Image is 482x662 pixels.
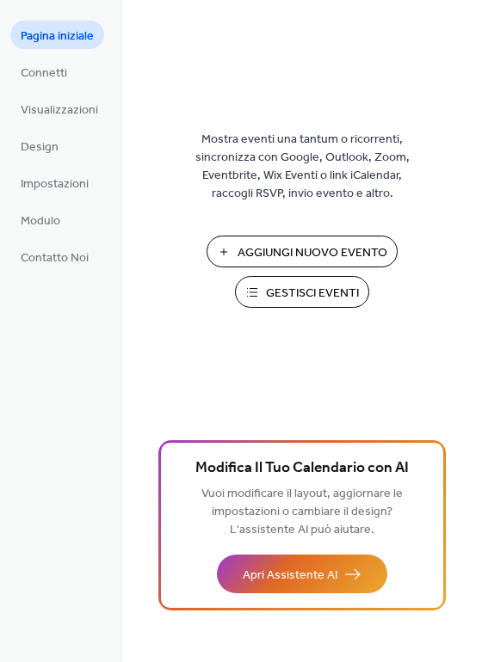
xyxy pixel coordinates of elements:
[207,236,398,267] button: Aggiungi Nuovo Evento
[10,242,99,271] a: Contatto Noi
[266,285,359,303] span: Gestisci Eventi
[186,131,418,203] span: Mostra eventi una tantum o ricorrenti, sincronizza con Google, Outlook, Zoom, Eventbrite, Wix Eve...
[10,58,77,86] a: Connetti
[10,205,71,234] a: Modulo
[21,249,89,267] span: Contatto Noi
[21,28,94,46] span: Pagina iniziale
[238,244,387,262] span: Aggiungi Nuovo Evento
[21,138,59,156] span: Design
[235,276,369,308] button: Gestisci Eventi
[21,175,89,193] span: Impostazioni
[21,101,98,120] span: Visualizzazioni
[195,457,409,481] span: Modifica Il Tuo Calendario con AI
[201,482,403,542] span: Vuoi modificare il layout, aggiornare le impostazioni o cambiare il design? L'assistente AI può a...
[10,132,69,160] a: Design
[243,567,337,585] span: Apri Assistente AI
[10,95,108,123] a: Visualizzazioni
[21,212,60,230] span: Modulo
[21,64,67,83] span: Connetti
[10,169,99,197] a: Impostazioni
[10,21,104,49] a: Pagina iniziale
[217,555,387,593] button: Apri Assistente AI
